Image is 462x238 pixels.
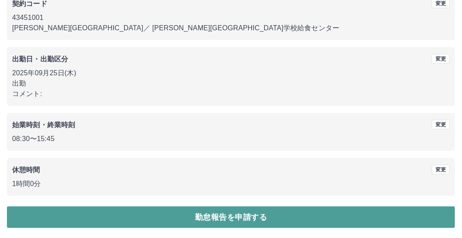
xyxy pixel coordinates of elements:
[7,206,455,228] button: 勤怠報告を申請する
[12,55,68,63] b: 出勤日・出勤区分
[12,134,450,144] p: 08:30 〜 15:45
[432,165,450,174] button: 変更
[12,78,450,89] p: 出勤
[12,89,450,99] p: コメント:
[12,121,75,129] b: 始業時刻・終業時刻
[12,179,450,189] p: 1時間0分
[12,23,450,33] p: [PERSON_NAME][GEOGRAPHIC_DATA] ／ [PERSON_NAME][GEOGRAPHIC_DATA]学校給食センター
[432,54,450,64] button: 変更
[12,13,450,23] p: 43451001
[12,166,40,174] b: 休憩時間
[12,68,450,78] p: 2025年09月25日(木)
[432,120,450,129] button: 変更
